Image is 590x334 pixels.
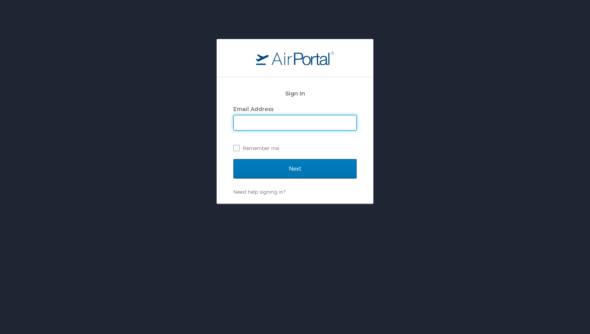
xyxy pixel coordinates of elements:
[233,106,274,112] label: Email Address
[256,51,334,65] img: logo
[233,189,286,195] a: Need help signing in?
[233,89,357,98] h2: Sign In
[233,159,357,178] input: Next
[233,142,357,154] label: Remember me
